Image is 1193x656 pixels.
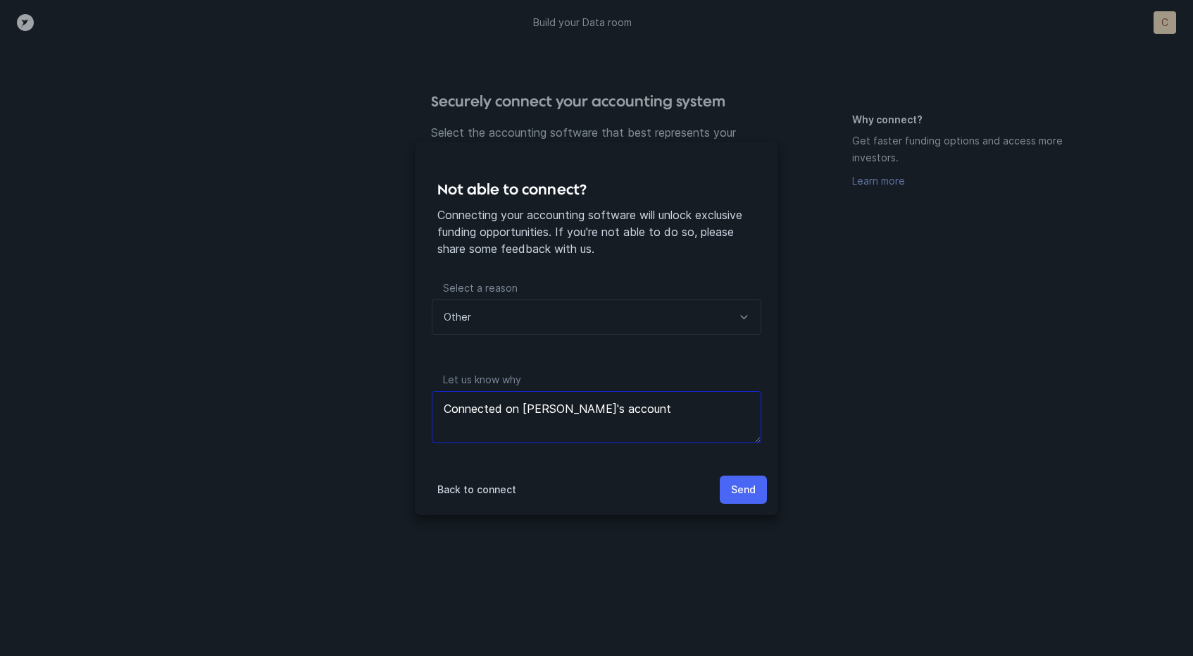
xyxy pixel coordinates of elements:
[426,476,527,504] button: Back to connect
[731,481,756,498] p: Send
[432,371,761,391] p: Let us know why
[444,309,471,326] p: Other
[720,476,767,504] button: Send
[437,206,756,257] p: Connecting your accounting software will unlock exclusive funding opportunities. If you're not ab...
[432,391,761,443] textarea: Connected on [PERSON_NAME]'s account
[437,178,756,201] h4: Not able to connect?
[437,481,516,498] p: Back to connect
[432,280,761,299] p: Select a reason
